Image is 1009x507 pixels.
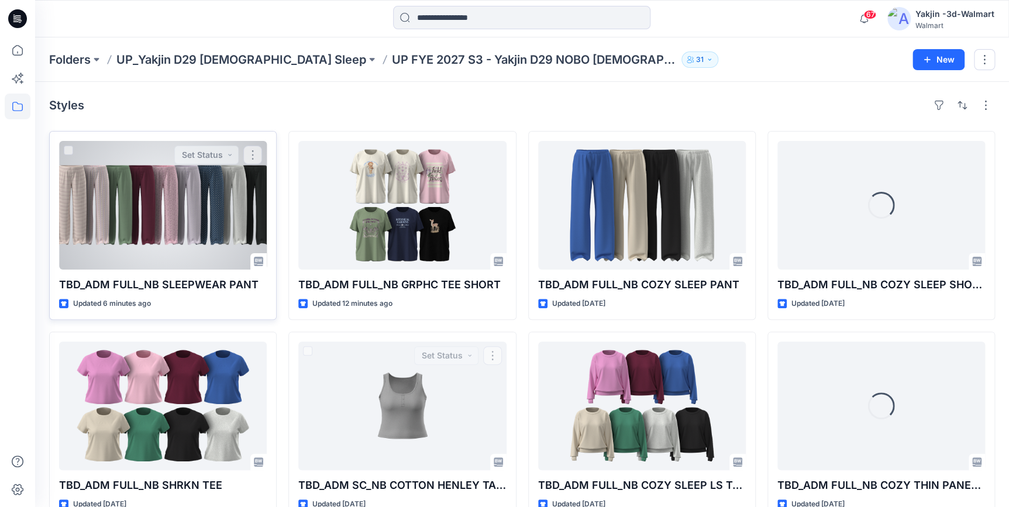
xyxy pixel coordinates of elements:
[791,298,845,310] p: Updated [DATE]
[49,98,84,112] h4: Styles
[915,21,994,30] div: Walmart
[298,477,506,494] p: TBD_ADM SC_NB COTTON HENLEY TANK
[777,277,985,293] p: TBD_ADM FULL_NB COZY SLEEP SHORT
[681,51,718,68] button: 31
[116,51,366,68] a: UP_Yakjin D29 [DEMOGRAPHIC_DATA] Sleep
[392,51,677,68] p: UP FYE 2027 S3 - Yakjin D29 NOBO [DEMOGRAPHIC_DATA] Sleepwear
[312,298,392,310] p: Updated 12 minutes ago
[915,7,994,21] div: Yakjin -3d-Walmart
[59,342,267,470] a: TBD_ADM FULL_NB SHRKN TEE
[863,10,876,19] span: 67
[298,342,506,470] a: TBD_ADM SC_NB COTTON HENLEY TANK
[49,51,91,68] a: Folders
[538,141,746,270] a: TBD_ADM FULL_NB COZY SLEEP PANT
[59,141,267,270] a: TBD_ADM FULL_NB SLEEPWEAR PANT
[73,298,151,310] p: Updated 6 minutes ago
[59,277,267,293] p: TBD_ADM FULL_NB SLEEPWEAR PANT
[298,277,506,293] p: TBD_ADM FULL_NB GRPHC TEE SHORT
[538,277,746,293] p: TBD_ADM FULL_NB COZY SLEEP PANT
[538,342,746,470] a: TBD_ADM FULL_NB COZY SLEEP LS TOP
[777,477,985,494] p: TBD_ADM FULL_NB COZY THIN PANEL PANT
[912,49,965,70] button: New
[552,298,605,310] p: Updated [DATE]
[696,53,704,66] p: 31
[59,477,267,494] p: TBD_ADM FULL_NB SHRKN TEE
[887,7,911,30] img: avatar
[538,477,746,494] p: TBD_ADM FULL_NB COZY SLEEP LS TOP
[298,141,506,270] a: TBD_ADM FULL_NB GRPHC TEE SHORT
